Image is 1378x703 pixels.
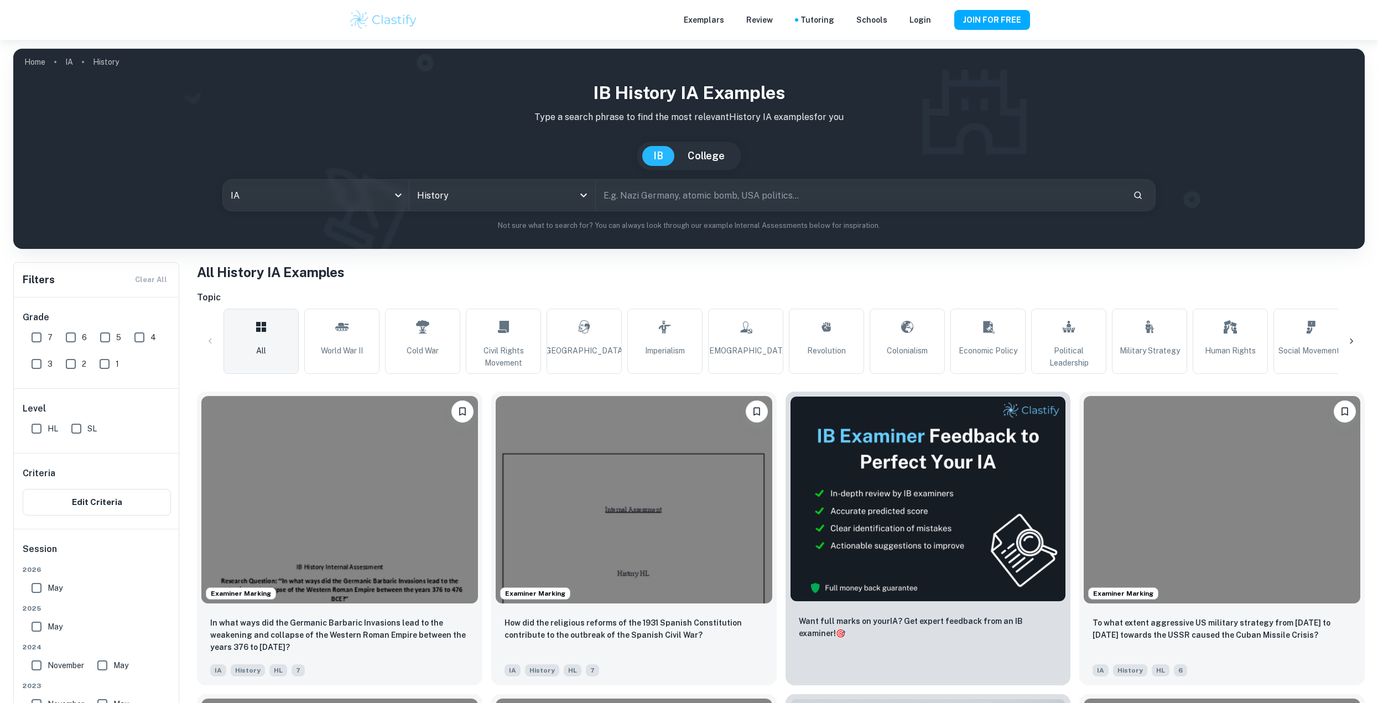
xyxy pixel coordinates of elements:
[496,396,772,603] img: History IA example thumbnail: How did the religious reforms of the 193
[1113,664,1147,676] span: History
[746,14,773,26] p: Review
[543,345,625,357] span: [GEOGRAPHIC_DATA]
[1120,345,1180,357] span: Military Strategy
[501,589,570,598] span: Examiner Marking
[349,9,419,31] img: Clastify logo
[505,664,521,676] span: IA
[1089,589,1158,598] span: Examiner Marking
[746,400,768,423] button: Please log in to bookmark exemplars
[1152,664,1169,676] span: HL
[210,664,226,676] span: IA
[1093,664,1109,676] span: IA
[223,180,409,211] div: IA
[677,146,736,166] button: College
[576,188,591,203] button: Open
[321,345,363,357] span: World War II
[596,180,1124,211] input: E.g. Nazi Germany, atomic bomb, USA politics...
[23,642,171,652] span: 2024
[197,262,1365,282] h1: All History IA Examples
[564,664,581,676] span: HL
[786,392,1071,685] a: ThumbnailWant full marks on yourIA? Get expert feedback from an IB examiner!
[210,617,469,653] p: In what ways did the Germanic Barbaric Invasions lead to the weakening and collapse of the Wester...
[48,659,84,671] span: November
[24,54,45,70] a: Home
[807,345,846,357] span: Revolution
[23,311,171,324] h6: Grade
[93,56,119,68] p: History
[113,659,128,671] span: May
[471,345,536,369] span: Civil Rights Movement
[940,17,945,23] button: Help and Feedback
[887,345,928,357] span: Colonialism
[856,14,887,26] a: Schools
[954,10,1030,30] button: JOIN FOR FREE
[1174,664,1187,676] span: 6
[505,617,763,641] p: How did the religious reforms of the 1931 Spanish Constitution contribute to the outbreak of the ...
[491,392,777,685] a: Examiner MarkingPlease log in to bookmark exemplarsHow did the religious reforms of the 1931 Span...
[23,272,55,288] h6: Filters
[586,664,599,676] span: 7
[22,220,1356,231] p: Not sure what to search for? You can always look through our example Internal Assessments below f...
[206,589,275,598] span: Examiner Marking
[959,345,1017,357] span: Economic Policy
[1205,345,1256,357] span: Human Rights
[256,345,266,357] span: All
[48,582,63,594] span: May
[231,664,265,676] span: History
[407,345,439,357] span: Cold War
[1079,392,1365,685] a: Examiner MarkingPlease log in to bookmark exemplarsTo what extent aggressive US military strategy...
[87,423,97,435] span: SL
[82,358,86,370] span: 2
[701,345,790,357] span: [DEMOGRAPHIC_DATA]
[48,423,58,435] span: HL
[1093,617,1351,641] p: To what extent aggressive US military strategy from 1953 to 1962 towards the USSR caused the Cuba...
[13,49,1365,249] img: profile cover
[48,331,53,343] span: 7
[65,54,73,70] a: IA
[525,664,559,676] span: History
[642,146,674,166] button: IB
[22,111,1356,124] p: Type a search phrase to find the most relevant History IA examples for you
[684,14,724,26] p: Exemplars
[790,396,1067,602] img: Thumbnail
[116,358,119,370] span: 1
[836,629,845,638] span: 🎯
[1129,186,1147,205] button: Search
[82,331,87,343] span: 6
[23,489,171,515] button: Edit Criteria
[1278,345,1344,357] span: Social Movements
[197,392,482,685] a: Examiner MarkingPlease log in to bookmark exemplarsIn what ways did the Germanic Barbaric Invasio...
[645,345,685,357] span: Imperialism
[269,664,287,676] span: HL
[1036,345,1101,369] span: Political Leadership
[197,291,1365,304] h6: Topic
[48,358,53,370] span: 3
[48,621,63,633] span: May
[22,80,1356,106] h1: IB History IA examples
[799,615,1058,639] p: Want full marks on your IA ? Get expert feedback from an IB examiner!
[201,396,478,603] img: History IA example thumbnail: In what ways did the Germanic Barbaric I
[150,331,156,343] span: 4
[292,664,305,676] span: 7
[23,681,171,691] span: 2023
[800,14,834,26] a: Tutoring
[116,331,121,343] span: 5
[909,14,931,26] a: Login
[1084,396,1360,603] img: History IA example thumbnail: To what extent aggressive US military st
[451,400,474,423] button: Please log in to bookmark exemplars
[23,565,171,575] span: 2026
[23,402,171,415] h6: Level
[23,603,171,613] span: 2025
[1334,400,1356,423] button: Please log in to bookmark exemplars
[23,543,171,565] h6: Session
[23,467,55,480] h6: Criteria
